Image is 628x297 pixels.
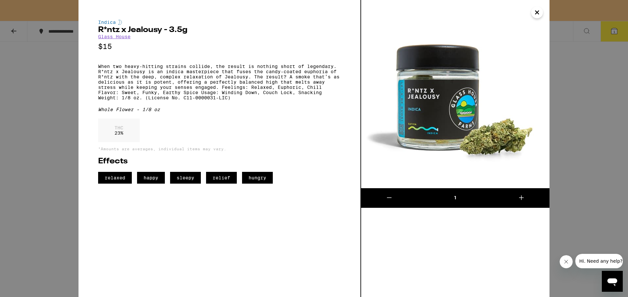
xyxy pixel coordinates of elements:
[98,34,131,39] a: Glass House
[137,172,165,184] span: happy
[98,107,341,112] div: Whole Flower - 1/8 oz
[98,147,341,151] p: *Amounts are averages, individual items may vary.
[602,271,623,292] iframe: Button to launch messaging window
[98,20,341,25] div: Indica
[98,119,140,142] div: 23 %
[206,172,237,184] span: relief
[114,125,123,130] p: THC
[98,157,341,165] h2: Effects
[418,195,493,201] div: 1
[575,254,623,268] iframe: Message from company
[98,64,341,100] p: When two heavy-hitting strains collide, the result is nothing short of legendary. R*ntz x Jealous...
[170,172,201,184] span: sleepy
[242,172,273,184] span: hungry
[560,255,573,268] iframe: Close message
[118,20,122,25] img: indicaColor.svg
[98,42,341,51] p: $15
[98,26,341,34] h2: R*ntz x Jealousy - 3.5g
[531,7,543,18] button: Close
[98,172,132,184] span: relaxed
